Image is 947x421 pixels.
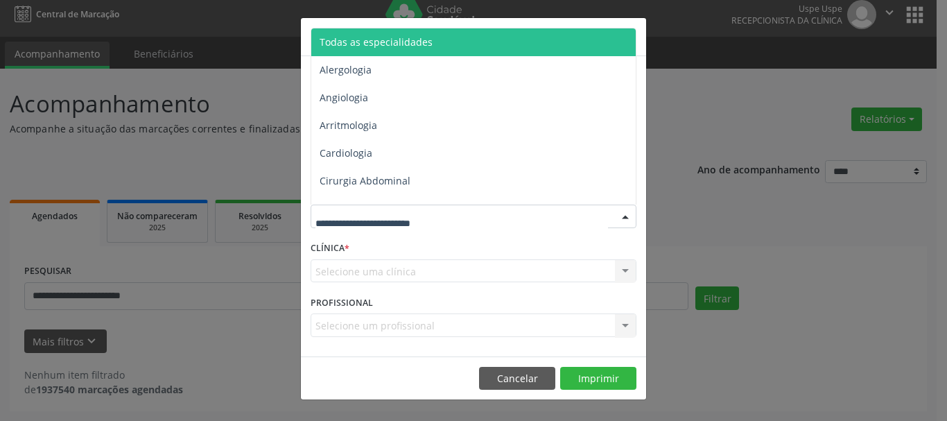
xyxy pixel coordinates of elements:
[320,35,433,49] span: Todas as especialidades
[320,119,377,132] span: Arritmologia
[618,18,646,52] button: Close
[311,28,469,46] h5: Relatório de agendamentos
[320,174,410,187] span: Cirurgia Abdominal
[320,63,372,76] span: Alergologia
[479,367,555,390] button: Cancelar
[320,146,372,160] span: Cardiologia
[320,91,368,104] span: Angiologia
[560,367,636,390] button: Imprimir
[311,238,349,259] label: CLÍNICA
[311,292,373,313] label: PROFISSIONAL
[320,202,405,215] span: Cirurgia Bariatrica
